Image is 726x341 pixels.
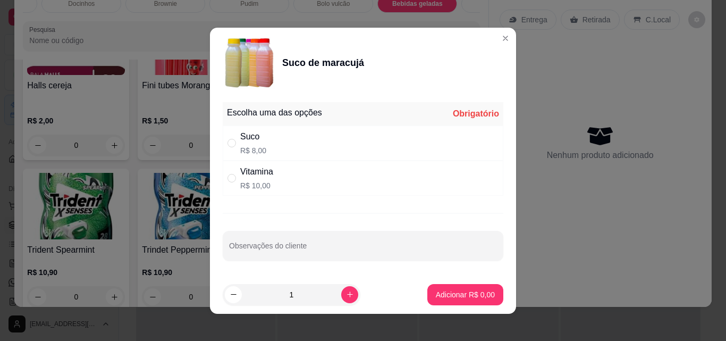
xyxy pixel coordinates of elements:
[240,145,266,156] p: R$ 8,00
[225,286,242,303] button: decrease-product-quantity
[427,284,503,305] button: Adicionar R$ 0,00
[227,106,322,119] div: Escolha uma das opções
[240,165,273,178] div: Vitamina
[453,107,499,120] div: Obrigatório
[240,180,273,191] p: R$ 10,00
[282,55,364,70] div: Suco de maracujá
[497,30,514,47] button: Close
[223,36,276,89] img: product-image
[240,130,266,143] div: Suco
[341,286,358,303] button: increase-product-quantity
[229,245,497,255] input: Observações do cliente
[436,289,495,300] p: Adicionar R$ 0,00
